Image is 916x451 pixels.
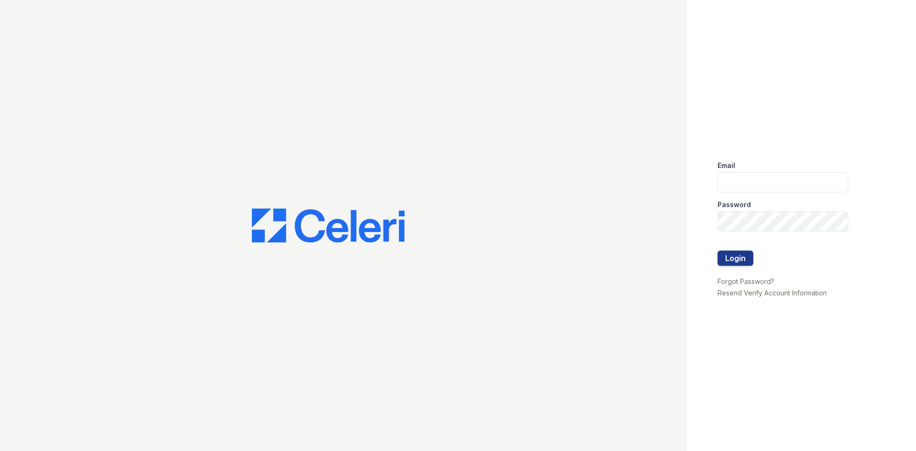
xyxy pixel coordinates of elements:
[252,209,405,243] img: CE_Logo_Blue-a8612792a0a2168367f1c8372b55b34899dd931a85d93a1a3d3e32e68fde9ad4.png
[718,289,827,297] a: Resend Verify Account Information
[718,161,735,170] label: Email
[718,251,753,266] button: Login
[718,200,751,210] label: Password
[718,277,774,285] a: Forgot Password?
